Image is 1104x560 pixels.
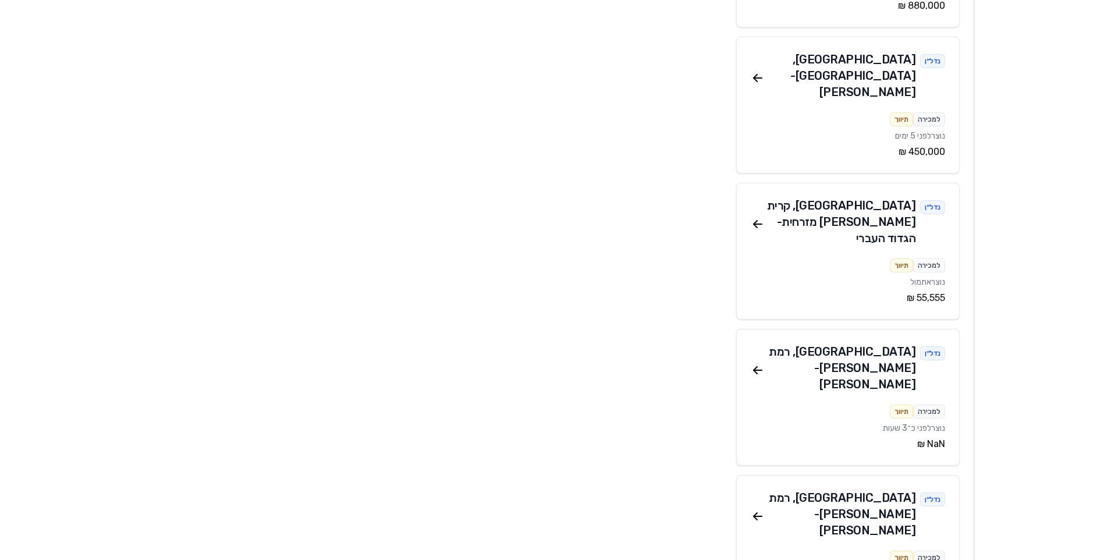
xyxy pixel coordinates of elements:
[765,197,916,246] div: [GEOGRAPHIC_DATA] , קרית [PERSON_NAME] מזרחית - הגדוד העברי
[890,405,913,419] div: תיווך
[920,492,945,506] div: נדל״ן
[895,131,945,141] span: נוצר לפני 5 ימים
[913,112,945,126] div: למכירה
[751,437,945,451] div: ‏NaN ‏₪
[920,200,945,214] div: נדל״ן
[913,258,945,272] div: למכירה
[765,343,916,392] div: [GEOGRAPHIC_DATA] , רמת [PERSON_NAME] - [PERSON_NAME]
[920,346,945,360] div: נדל״ן
[890,112,913,126] div: תיווך
[765,51,916,100] div: [GEOGRAPHIC_DATA] , [GEOGRAPHIC_DATA] - [PERSON_NAME]
[913,405,945,419] div: למכירה
[883,423,945,433] span: נוצר לפני כ־3 שעות
[751,145,945,159] div: ‏450,000 ‏₪
[765,490,916,538] div: [GEOGRAPHIC_DATA] , רמת [PERSON_NAME] - [PERSON_NAME]
[890,258,913,272] div: תיווך
[910,277,945,287] span: נוצר אתמול
[751,291,945,305] div: ‏55,555 ‏₪
[920,54,945,68] div: נדל״ן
